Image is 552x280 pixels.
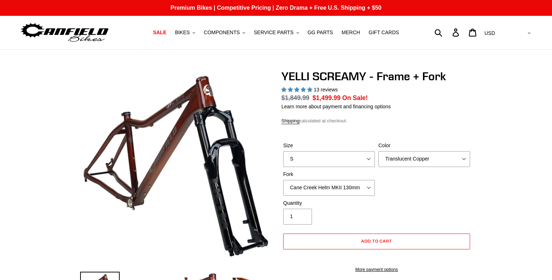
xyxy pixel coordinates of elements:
[283,171,375,178] label: Fork
[283,266,470,273] a: More payment options
[281,87,314,92] span: 5.00 stars
[200,28,249,37] button: COMPONENTS
[250,28,302,37] button: SERVICE PARTS
[175,30,190,36] span: BIKES
[283,234,470,249] button: Add to cart
[254,30,293,36] span: SERVICE PARTS
[313,94,341,101] span: $1,499.99
[281,117,472,125] div: calculated at checkout.
[204,30,240,36] span: COMPONENTS
[20,21,110,44] img: Canfield Bikes
[304,28,337,37] a: GG PARTS
[365,28,403,37] a: GIFT CARDS
[153,30,166,36] span: SALE
[149,28,170,37] a: SALE
[342,30,360,36] span: MERCH
[342,93,368,103] span: On Sale!
[281,104,391,109] a: Learn more about payment and financing options
[314,87,338,92] span: 13 reviews
[281,118,300,124] a: Shipping
[281,69,472,83] h1: YELLI SCREAMY - Frame + Fork
[308,30,333,36] span: GG PARTS
[283,199,375,207] label: Quantity
[361,238,392,244] span: Add to cart
[283,142,375,149] label: Size
[438,24,457,40] input: Search
[281,94,309,101] s: $1,849.99
[338,28,364,37] a: MERCH
[171,28,199,37] button: BIKES
[369,30,399,36] span: GIFT CARDS
[378,142,470,149] label: Color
